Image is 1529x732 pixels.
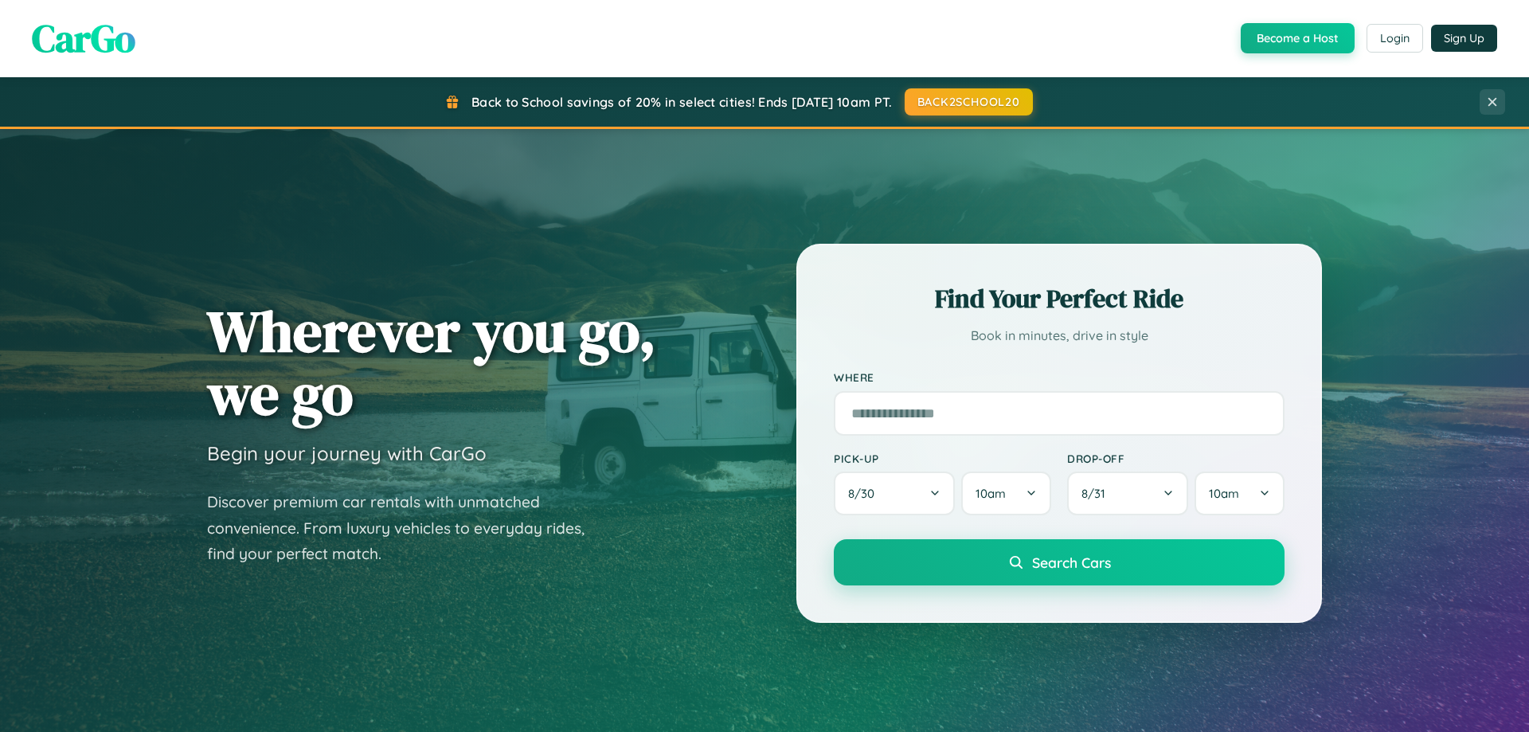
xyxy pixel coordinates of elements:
button: BACK2SCHOOL20 [905,88,1033,115]
p: Book in minutes, drive in style [834,324,1285,347]
p: Discover premium car rentals with unmatched convenience. From luxury vehicles to everyday rides, ... [207,489,605,567]
span: 10am [1209,486,1239,501]
button: 10am [961,472,1051,515]
button: 10am [1195,472,1285,515]
h1: Wherever you go, we go [207,299,656,425]
span: Back to School savings of 20% in select cities! Ends [DATE] 10am PT. [471,94,892,110]
button: 8/30 [834,472,955,515]
button: Become a Host [1241,23,1355,53]
button: Sign Up [1431,25,1497,52]
button: Login [1367,24,1423,53]
label: Drop-off [1067,452,1285,465]
span: CarGo [32,12,135,65]
span: 10am [976,486,1006,501]
label: Pick-up [834,452,1051,465]
label: Where [834,371,1285,385]
h2: Find Your Perfect Ride [834,281,1285,316]
span: 8 / 30 [848,486,882,501]
button: Search Cars [834,539,1285,585]
span: Search Cars [1032,554,1111,571]
span: 8 / 31 [1081,486,1113,501]
h3: Begin your journey with CarGo [207,441,487,465]
button: 8/31 [1067,472,1188,515]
